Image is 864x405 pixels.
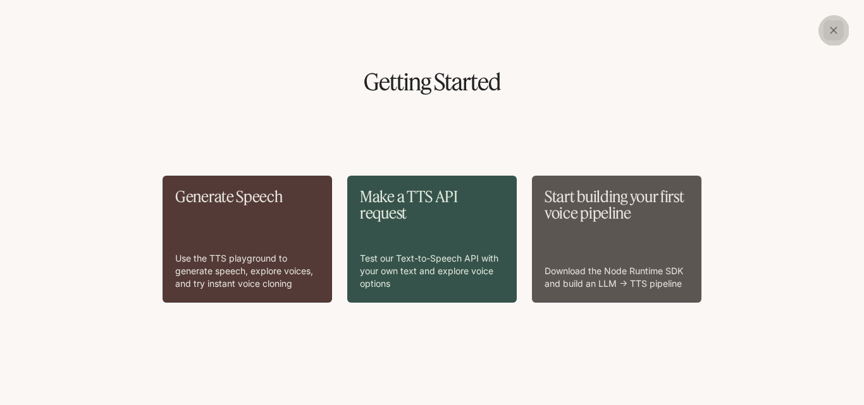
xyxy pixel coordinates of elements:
h1: Getting Started [20,71,844,94]
p: Make a TTS API request [360,188,504,222]
p: Download the Node Runtime SDK and build an LLM → TTS pipeline [545,265,689,290]
p: Test our Text-to-Speech API with your own text and explore voice options [360,252,504,290]
a: Generate SpeechUse the TTS playground to generate speech, explore voices, and try instant voice c... [163,176,332,303]
p: Generate Speech [175,188,319,205]
p: Start building your first voice pipeline [545,188,689,222]
a: Make a TTS API requestTest our Text-to-Speech API with your own text and explore voice options [347,176,517,303]
a: Start building your first voice pipelineDownload the Node Runtime SDK and build an LLM → TTS pipe... [532,176,701,303]
p: Use the TTS playground to generate speech, explore voices, and try instant voice cloning [175,252,319,290]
